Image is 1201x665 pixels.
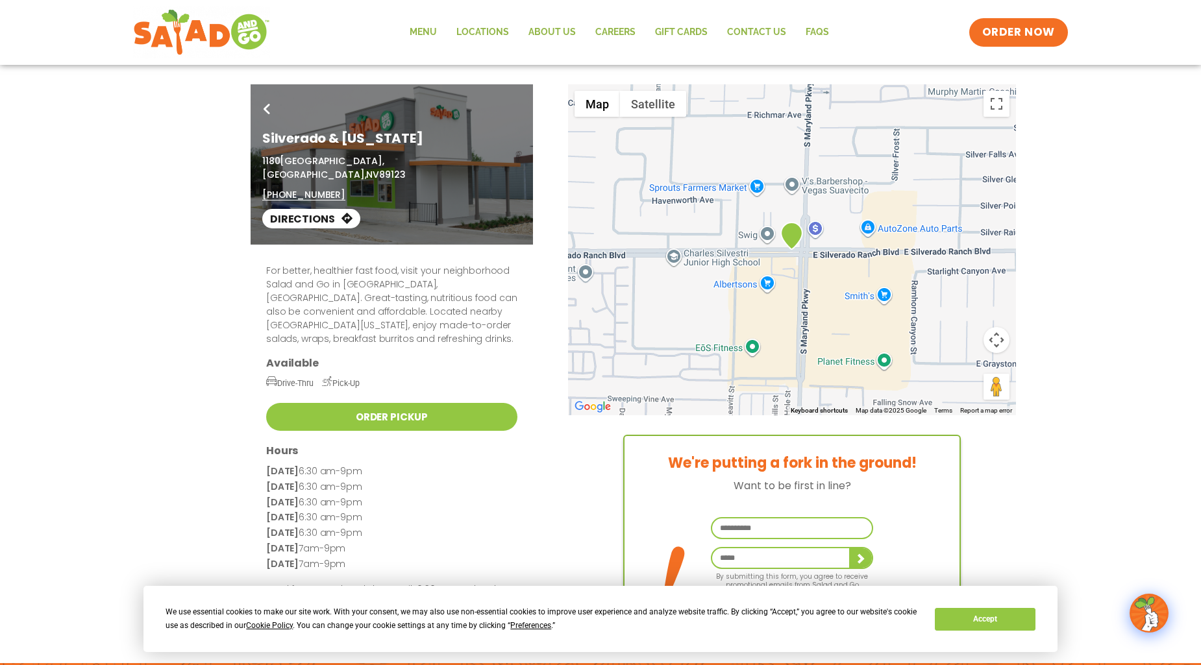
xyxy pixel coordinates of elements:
[143,586,1058,652] div: Cookie Consent Prompt
[645,18,717,47] a: GIFT CARDS
[625,478,960,494] p: Want to be first in line?
[796,18,839,47] a: FAQs
[133,6,270,58] img: new-SAG-logo-768×292
[266,356,517,370] h3: Available
[262,209,360,228] a: Directions
[166,605,919,633] div: We use essential cookies to make our site work. With your consent, we may also use non-essential ...
[447,18,519,47] a: Locations
[266,444,517,457] h3: Hours
[711,569,873,589] p: By submitting this form, you agree to receive promotional emails from Salad and Go
[984,327,1009,353] button: Map camera controls
[266,557,299,570] strong: [DATE]
[266,465,299,478] strong: [DATE]
[266,526,517,541] p: 6:30 am-9pm
[266,582,517,613] p: Breakfast served weekdays until 10:30am, weekends until 11am.
[982,25,1055,40] span: ORDER NOW
[266,557,517,572] p: 7am-9pm
[246,621,293,630] span: Cookie Policy
[984,374,1009,400] button: Drag Pegman onto the map to open Street View
[280,154,384,167] span: [GEOGRAPHIC_DATA],
[266,496,299,509] strong: [DATE]
[266,479,517,495] p: 6:30 am-9pm
[266,464,517,479] p: 6:30 am-9pm
[717,18,796,47] a: Contact Us
[262,154,280,167] span: 1180
[935,608,1035,631] button: Accept
[266,378,314,388] span: Drive-Thru
[266,510,517,526] p: 6:30 am-9pm
[322,378,360,388] span: Pick-Up
[262,168,366,181] span: [GEOGRAPHIC_DATA],
[266,542,299,555] strong: [DATE]
[625,455,960,471] h3: We're putting a fork in the ground!
[262,128,521,148] h1: Silverado & [US_STATE]
[519,18,586,47] a: About Us
[266,264,517,346] p: For better, healthier fast food, visit your neighborhood Salad and Go in [GEOGRAPHIC_DATA], [GEOG...
[969,18,1068,47] a: ORDER NOW
[960,407,1012,414] a: Report a map error
[366,168,379,181] span: NV
[400,18,447,47] a: Menu
[266,541,517,557] p: 7am-9pm
[510,621,551,630] span: Preferences
[266,480,299,493] strong: [DATE]
[586,18,645,47] a: Careers
[266,403,517,431] a: Order Pickup
[379,168,405,181] span: 89123
[1131,595,1167,631] img: wpChatIcon
[262,188,345,202] a: [PHONE_NUMBER]
[266,526,299,539] strong: [DATE]
[266,511,299,524] strong: [DATE]
[266,495,517,511] p: 6:30 am-9pm
[400,18,839,47] nav: Menu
